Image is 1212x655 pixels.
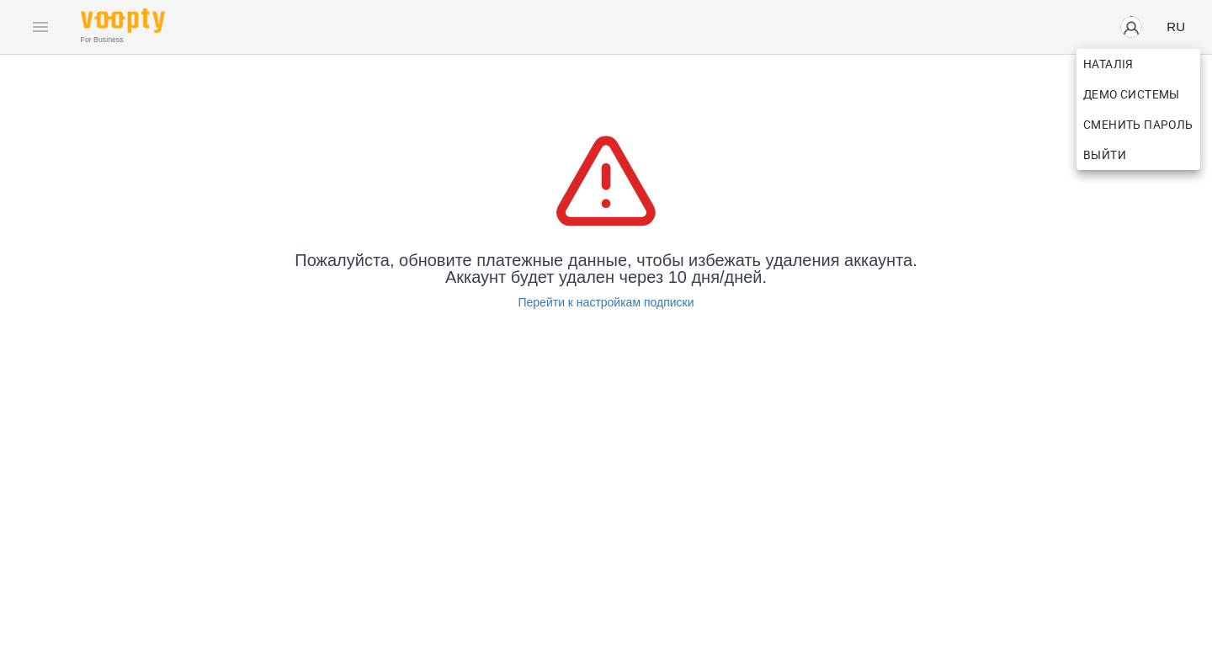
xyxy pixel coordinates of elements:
[1083,84,1180,104] span: Демо системы
[1076,109,1200,140] a: Сменить Пароль
[1076,79,1187,109] a: Демо системы
[1083,114,1193,135] span: Сменить Пароль
[1076,140,1200,170] button: Выйти
[1083,145,1126,165] span: Выйти
[1083,54,1193,74] span: Наталія
[1076,49,1200,79] a: Наталія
